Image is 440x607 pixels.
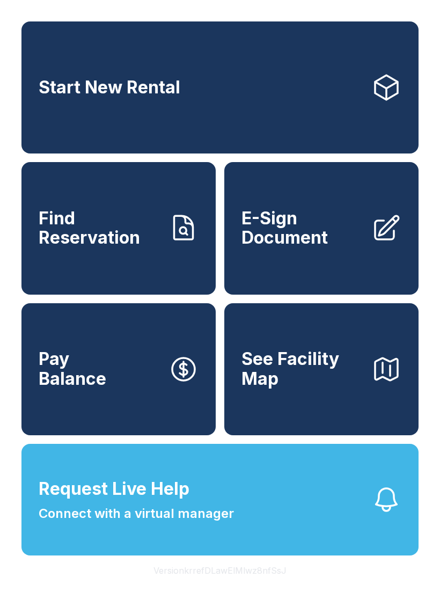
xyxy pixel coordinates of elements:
span: Connect with a virtual manager [39,504,234,523]
span: See Facility Map [241,349,363,389]
button: VersionkrrefDLawElMlwz8nfSsJ [145,555,295,586]
a: E-Sign Document [224,162,419,294]
span: Find Reservation [39,209,160,248]
a: Find Reservation [21,162,216,294]
button: Request Live HelpConnect with a virtual manager [21,444,419,555]
span: E-Sign Document [241,209,363,248]
span: Start New Rental [39,78,180,98]
span: Request Live Help [39,476,189,502]
button: See Facility Map [224,303,419,435]
span: Pay Balance [39,349,106,389]
button: PayBalance [21,303,216,435]
a: Start New Rental [21,21,419,153]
